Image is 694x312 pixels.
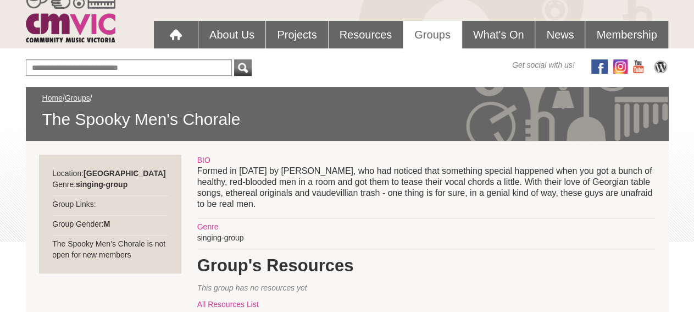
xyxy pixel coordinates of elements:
[266,21,327,48] a: Projects
[65,94,90,102] a: Groups
[198,21,265,48] a: About Us
[535,21,585,48] a: News
[197,299,655,310] div: All Resources List
[197,255,655,277] h1: Group's Resources
[585,21,668,48] a: Membership
[512,59,575,70] span: Get social with us!
[403,21,462,48] a: Groups
[652,59,669,74] img: CMVic Blog
[197,155,655,166] div: BIO
[84,169,166,178] strong: [GEOGRAPHIC_DATA]
[42,92,652,130] div: / /
[42,94,63,102] a: Home
[76,180,127,189] strong: singing-group
[462,21,535,48] a: What's On
[197,221,655,232] div: Genre
[104,220,110,228] strong: M
[329,21,403,48] a: Resources
[613,59,628,74] img: icon-instagram.png
[42,109,652,130] span: The Spooky Men's Chorale
[197,283,307,292] span: This group has no resources yet
[197,166,655,210] p: Formed in [DATE] by [PERSON_NAME], who had noticed that something special happened when you got a...
[39,155,181,273] div: Location: Genre: Group Links: Group Gender: The Spooky Men’s Chorale is not open for new members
